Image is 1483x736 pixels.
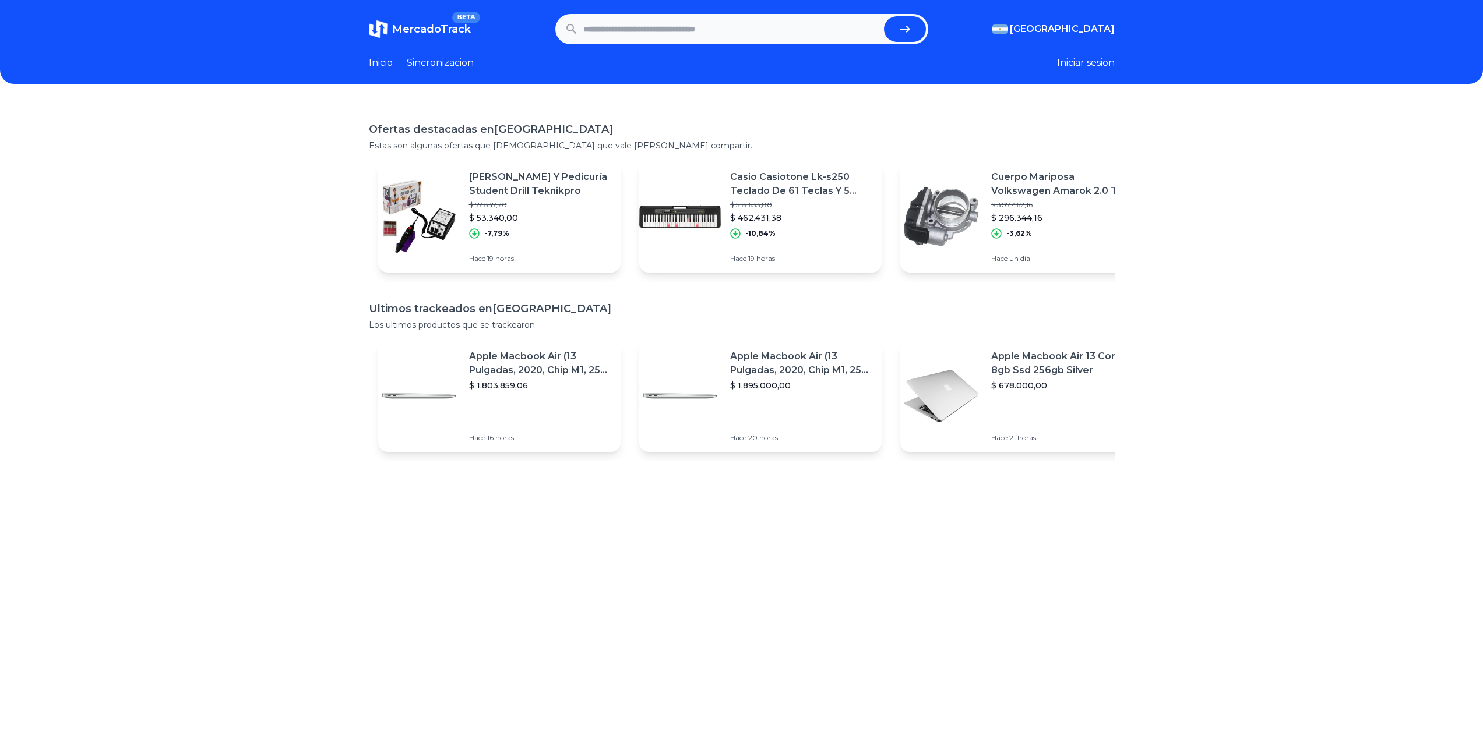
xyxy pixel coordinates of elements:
[991,254,1133,263] p: Hace un día
[407,56,474,70] a: Sincronizacion
[991,170,1133,198] p: Cuerpo Mariposa Volkswagen Amarok 2.0 Tdi 122 140 163 180 Hp
[1006,229,1032,238] p: -3,62%
[639,355,721,437] img: Featured image
[745,229,776,238] p: -10,84%
[991,433,1133,443] p: Hace 21 horas
[900,340,1143,452] a: Featured imageApple Macbook Air 13 Core I5 8gb Ssd 256gb Silver$ 678.000,00Hace 21 horas
[639,161,882,273] a: Featured imageCasio Casiotone Lk-s250 Teclado De 61 Teclas Y 5 Octavas$ 518.633,80$ 462.431,38-10...
[369,20,471,38] a: MercadoTrackBETA
[900,176,982,257] img: Featured image
[378,176,460,257] img: Featured image
[469,254,611,263] p: Hace 19 horas
[392,23,471,36] span: MercadoTrack
[484,229,509,238] p: -7,79%
[900,161,1143,273] a: Featured imageCuerpo Mariposa Volkswagen Amarok 2.0 Tdi 122 140 163 180 Hp$ 307.462,16$ 296.344,1...
[992,24,1008,34] img: Argentina
[730,380,872,391] p: $ 1.895.000,00
[991,212,1133,224] p: $ 296.344,16
[469,349,611,377] p: Apple Macbook Air (13 Pulgadas, 2020, Chip M1, 256 Gb De Ssd, 8 Gb De Ram) - Plata
[469,212,611,224] p: $ 53.340,00
[469,380,611,391] p: $ 1.803.859,06
[378,355,460,437] img: Featured image
[369,121,1115,137] h1: Ofertas destacadas en [GEOGRAPHIC_DATA]
[991,380,1133,391] p: $ 678.000,00
[1057,56,1115,70] button: Iniciar sesion
[730,212,872,224] p: $ 462.431,38
[469,433,611,443] p: Hace 16 horas
[469,200,611,210] p: $ 57.847,70
[730,170,872,198] p: Casio Casiotone Lk-s250 Teclado De 61 Teclas Y 5 Octavas
[378,161,621,273] a: Featured image[PERSON_NAME] Y Pedicuría Student Drill Teknikpro$ 57.847,70$ 53.340,00-7,79%Hace 1...
[378,340,621,452] a: Featured imageApple Macbook Air (13 Pulgadas, 2020, Chip M1, 256 Gb De Ssd, 8 Gb De Ram) - Plata$...
[1010,22,1115,36] span: [GEOGRAPHIC_DATA]
[469,170,611,198] p: [PERSON_NAME] Y Pedicuría Student Drill Teknikpro
[730,349,872,377] p: Apple Macbook Air (13 Pulgadas, 2020, Chip M1, 256 Gb De Ssd, 8 Gb De Ram) - Plata
[369,300,1115,317] h1: Ultimos trackeados en [GEOGRAPHIC_DATA]
[992,22,1115,36] button: [GEOGRAPHIC_DATA]
[730,433,872,443] p: Hace 20 horas
[639,176,721,257] img: Featured image
[639,340,882,452] a: Featured imageApple Macbook Air (13 Pulgadas, 2020, Chip M1, 256 Gb De Ssd, 8 Gb De Ram) - Plata$...
[991,349,1133,377] p: Apple Macbook Air 13 Core I5 8gb Ssd 256gb Silver
[730,200,872,210] p: $ 518.633,80
[991,200,1133,210] p: $ 307.462,16
[900,355,982,437] img: Featured image
[730,254,872,263] p: Hace 19 horas
[452,12,480,23] span: BETA
[369,319,1115,331] p: Los ultimos productos que se trackearon.
[369,56,393,70] a: Inicio
[369,140,1115,151] p: Estas son algunas ofertas que [DEMOGRAPHIC_DATA] que vale [PERSON_NAME] compartir.
[369,20,388,38] img: MercadoTrack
